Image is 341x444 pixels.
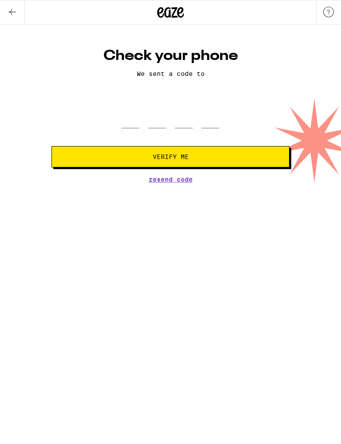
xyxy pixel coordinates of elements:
[149,176,193,182] button: Resend Code
[52,70,289,77] p: We sent a code to
[52,146,289,167] button: Verify Me
[52,47,289,65] h1: Check your phone
[153,154,189,160] span: Verify Me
